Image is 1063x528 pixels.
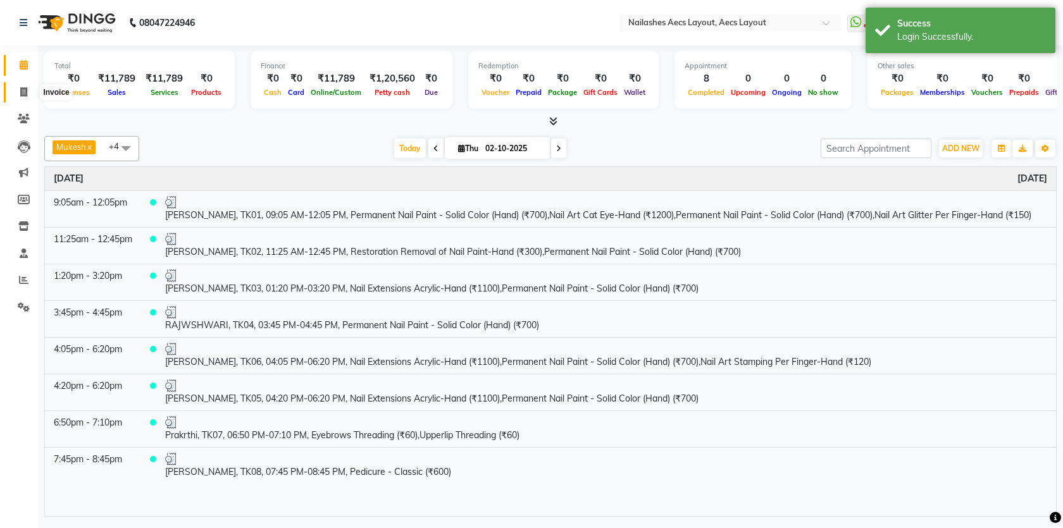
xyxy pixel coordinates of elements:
[156,190,1056,227] td: [PERSON_NAME], TK01, 09:05 AM-12:05 PM, Permanent Nail Paint - Solid Color (Hand) (₹700),Nail Art...
[45,410,141,447] td: 6:50pm - 7:10pm
[188,71,225,86] div: ₹0
[261,88,285,97] span: Cash
[545,88,580,97] span: Package
[685,61,842,71] div: Appointment
[478,71,513,86] div: ₹0
[156,300,1056,337] td: RAJWSHWARI, TK04, 03:45 PM-04:45 PM, Permanent Nail Paint - Solid Color (Hand) (₹700)
[371,88,413,97] span: Petty cash
[308,88,364,97] span: Online/Custom
[156,447,1056,484] td: [PERSON_NAME], TK08, 07:45 PM-08:45 PM, Pedicure - Classic (₹600)
[285,71,308,86] div: ₹0
[32,5,119,40] img: logo
[364,71,420,86] div: ₹1,20,560
[482,139,545,158] input: 2025-10-02
[45,167,1056,191] th: October 2, 2025
[968,71,1006,86] div: ₹0
[93,71,140,86] div: ₹11,789
[917,71,968,86] div: ₹0
[139,5,195,40] b: 08047224946
[156,337,1056,374] td: [PERSON_NAME], TK06, 04:05 PM-06:20 PM, Nail Extensions Acrylic-Hand (₹1100),Permanent Nail Paint...
[45,190,141,227] td: 9:05am - 12:05pm
[513,88,545,97] span: Prepaid
[104,88,129,97] span: Sales
[1006,71,1042,86] div: ₹0
[917,88,968,97] span: Memberships
[805,71,842,86] div: 0
[109,141,128,151] span: +4
[478,61,649,71] div: Redemption
[621,71,649,86] div: ₹0
[54,61,225,71] div: Total
[805,88,842,97] span: No show
[897,17,1046,30] div: Success
[421,88,441,97] span: Due
[45,374,141,410] td: 4:20pm - 6:20pm
[939,140,983,157] button: ADD NEW
[942,144,979,153] span: ADD NEW
[54,71,93,86] div: ₹0
[261,61,442,71] div: Finance
[769,88,805,97] span: Ongoing
[261,71,285,86] div: ₹0
[285,88,308,97] span: Card
[580,88,621,97] span: Gift Cards
[685,71,728,86] div: 8
[1006,88,1042,97] span: Prepaids
[40,85,72,100] div: Invoice
[580,71,621,86] div: ₹0
[897,30,1046,44] div: Login Successfully.
[147,88,182,97] span: Services
[1017,172,1047,185] a: October 2, 2025
[45,264,141,300] td: 1:20pm - 3:20pm
[821,138,931,158] input: Search Appointment
[45,300,141,337] td: 3:45pm - 4:45pm
[188,88,225,97] span: Products
[728,88,769,97] span: Upcoming
[685,88,728,97] span: Completed
[156,264,1056,300] td: [PERSON_NAME], TK03, 01:20 PM-03:20 PM, Nail Extensions Acrylic-Hand (₹1100),Permanent Nail Paint...
[54,172,84,185] a: October 2, 2025
[878,88,917,97] span: Packages
[621,88,649,97] span: Wallet
[156,227,1056,264] td: [PERSON_NAME], TK02, 11:25 AM-12:45 PM, Restoration Removal of Nail Paint-Hand (₹300),Permanent N...
[45,227,141,264] td: 11:25am - 12:45pm
[56,142,86,152] span: Mukesh
[394,138,426,158] span: Today
[455,144,482,153] span: Thu
[878,71,917,86] div: ₹0
[478,88,513,97] span: Voucher
[45,337,141,374] td: 4:05pm - 6:20pm
[45,447,141,484] td: 7:45pm - 8:45pm
[156,374,1056,410] td: [PERSON_NAME], TK05, 04:20 PM-06:20 PM, Nail Extensions Acrylic-Hand (₹1100),Permanent Nail Paint...
[728,71,769,86] div: 0
[545,71,580,86] div: ₹0
[308,71,364,86] div: ₹11,789
[156,410,1056,447] td: Prakrthi, TK07, 06:50 PM-07:10 PM, Eyebrows Threading (₹60),Upperlip Threading (₹60)
[420,71,442,86] div: ₹0
[140,71,188,86] div: ₹11,789
[86,142,92,152] a: x
[513,71,545,86] div: ₹0
[968,88,1006,97] span: Vouchers
[769,71,805,86] div: 0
